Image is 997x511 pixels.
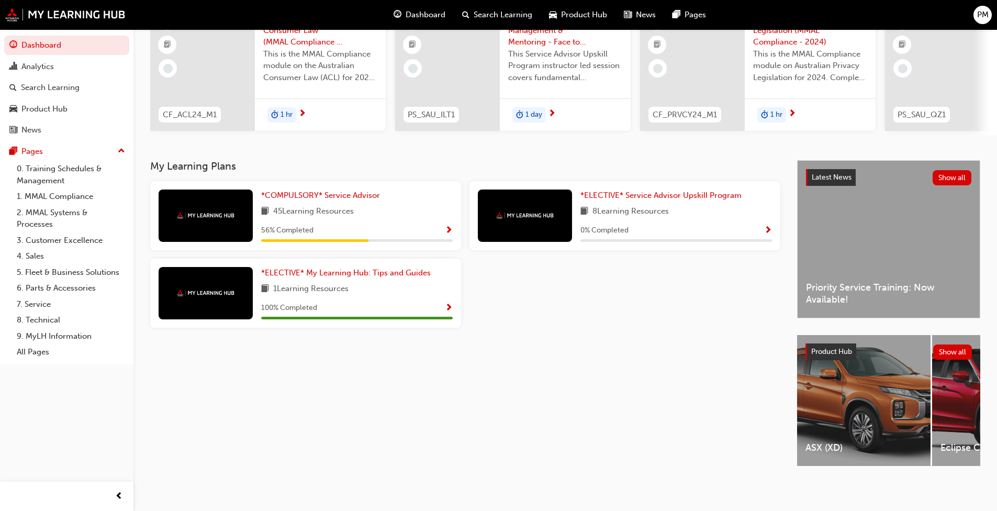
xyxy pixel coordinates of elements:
a: Search Learning [4,78,129,97]
span: booktick-icon [409,38,416,52]
a: 9. MyLH Information [13,328,129,345]
span: CF_ACL24_M1 [163,109,217,121]
span: learningRecordVerb_NONE-icon [653,64,663,73]
h3: My Learning Plans [150,160,780,172]
img: mmal [177,212,234,219]
span: 1 day [525,109,542,121]
span: Product Hub [561,9,607,21]
a: 3. Customer Excellence [13,232,129,249]
span: Search Learning [474,9,532,21]
a: *ELECTIVE* Service Advisor Upskill Program [580,190,746,202]
span: guage-icon [9,41,17,50]
span: search-icon [462,8,469,21]
button: Pages [4,142,129,161]
span: The Australian Consumer Law (MMAL Compliance - 2024) [263,13,377,48]
a: ASX (XD) [797,335,931,466]
button: Show Progress [445,224,453,237]
span: Introduction to Management & Mentoring - Face to Face Instructor Led Training (Service Advisor Up... [508,13,622,48]
span: *COMPULSORY* Service Advisor [261,191,380,200]
span: Show Progress [445,304,453,313]
span: 1 hr [770,109,782,121]
span: 56 % Completed [261,225,313,237]
button: PM [973,6,992,24]
span: pages-icon [673,8,680,21]
a: 6. Parts & Accessories [13,280,129,296]
span: Latest News [812,173,852,182]
span: News [636,9,656,21]
div: Pages [21,146,43,158]
button: Show Progress [764,224,772,237]
a: *ELECTIVE* My Learning Hub: Tips and Guides [261,267,435,279]
a: 5. Fleet & Business Solutions [13,264,129,281]
a: *COMPULSORY* Service Advisor [261,190,384,202]
span: book-icon [261,205,269,218]
span: 0 % Completed [580,225,629,237]
a: news-iconNews [615,4,664,26]
span: learningRecordVerb_NONE-icon [408,64,418,73]
span: This is the MMAL Compliance module on Australian Privacy Legislation for 2024. Complete this modu... [753,48,867,84]
span: CF_PRVCY24_M1 [653,109,717,121]
span: guage-icon [394,8,401,21]
span: Show Progress [445,226,453,236]
span: up-icon [118,145,125,158]
a: Product Hub [4,99,129,119]
span: book-icon [580,205,588,218]
div: Analytics [21,61,54,73]
span: news-icon [624,8,632,21]
a: pages-iconPages [664,4,714,26]
a: 8. Technical [13,312,129,328]
span: Show Progress [764,226,772,236]
a: Latest NewsShow allPriority Service Training: Now Available! [797,160,980,318]
a: car-iconProduct Hub [541,4,615,26]
a: 2. MMAL Systems & Processes [13,205,129,232]
span: Priority Service Training: Now Available! [806,282,971,305]
img: mmal [177,290,234,296]
span: news-icon [9,126,17,135]
span: next-icon [298,109,306,119]
a: Product HubShow all [805,343,972,360]
a: search-iconSearch Learning [454,4,541,26]
span: 45 Learning Resources [273,205,354,218]
a: Analytics [4,57,129,76]
span: ASX (XD) [805,442,922,454]
a: CF_ACL24_M1The Australian Consumer Law (MMAL Compliance - 2024)This is the MMAL Compliance module... [150,4,386,131]
a: 7. Service [13,296,129,313]
span: PS_SAU_ILT1 [408,109,455,121]
span: duration-icon [516,108,523,122]
span: Product Hub [811,347,852,356]
span: learningRecordVerb_NONE-icon [898,64,908,73]
a: CF_PRVCY24_M1Australian Privacy Legislation (MMAL Compliance - 2024)This is the MMAL Compliance m... [640,4,876,131]
span: This is the MMAL Compliance module on the Australian Consumer Law (ACL) for 2024. Complete this m... [263,48,377,84]
span: prev-icon [115,490,123,503]
span: car-icon [9,105,17,114]
span: book-icon [261,283,269,296]
button: Show Progress [445,302,453,315]
span: booktick-icon [899,38,906,52]
a: Dashboard [4,36,129,55]
div: News [21,124,41,136]
span: next-icon [548,109,556,119]
span: car-icon [549,8,557,21]
div: Search Learning [21,82,80,94]
a: PS_SAU_ILT1Introduction to Management & Mentoring - Face to Face Instructor Led Training (Service... [395,4,631,131]
span: search-icon [9,83,17,93]
span: Pages [685,9,706,21]
span: 8 Learning Resources [592,205,669,218]
button: Show all [933,170,972,185]
span: PM [977,9,989,21]
span: booktick-icon [654,38,661,52]
img: mmal [5,8,126,21]
span: duration-icon [271,108,278,122]
a: guage-iconDashboard [385,4,454,26]
span: This Service Advisor Upskill Program instructor led session covers fundamental management styles ... [508,48,622,84]
span: duration-icon [761,108,768,122]
span: *ELECTIVE* My Learning Hub: Tips and Guides [261,268,431,277]
span: *ELECTIVE* Service Advisor Upskill Program [580,191,742,200]
span: 1 hr [281,109,293,121]
div: Product Hub [21,103,68,115]
a: News [4,120,129,140]
button: DashboardAnalyticsSearch LearningProduct HubNews [4,34,129,142]
button: Show all [933,345,972,360]
span: chart-icon [9,62,17,72]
